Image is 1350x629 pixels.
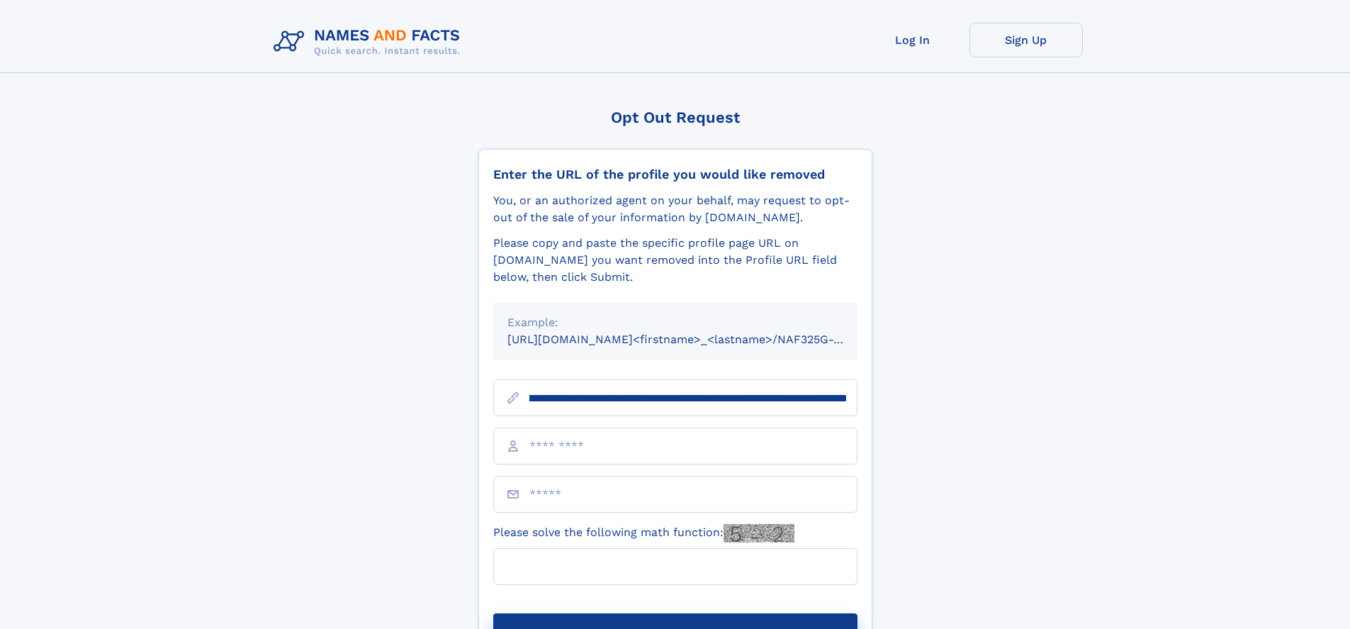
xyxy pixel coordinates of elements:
[493,192,857,226] div: You, or an authorized agent on your behalf, may request to opt-out of the sale of your informatio...
[856,23,969,57] a: Log In
[493,524,794,542] label: Please solve the following math function:
[268,23,472,61] img: Logo Names and Facts
[478,108,872,126] div: Opt Out Request
[493,235,857,286] div: Please copy and paste the specific profile page URL on [DOMAIN_NAME] you want removed into the Pr...
[493,167,857,182] div: Enter the URL of the profile you would like removed
[969,23,1083,57] a: Sign Up
[507,333,884,346] small: [URL][DOMAIN_NAME]<firstname>_<lastname>/NAF325G-xxxxxxxx
[507,314,843,331] div: Example:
